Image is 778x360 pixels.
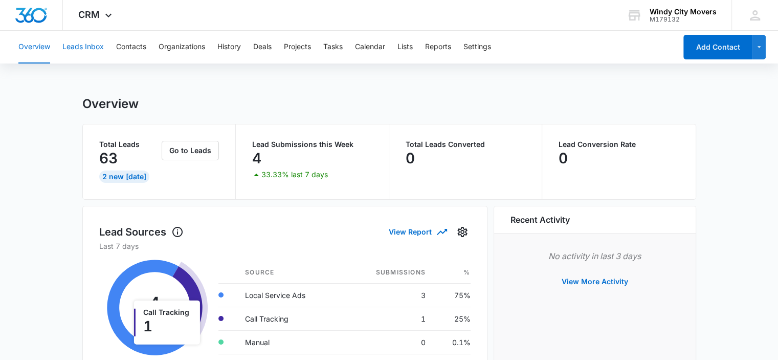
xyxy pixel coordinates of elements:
[237,330,343,354] td: Manual
[650,16,717,23] div: account id
[116,31,146,63] button: Contacts
[253,31,272,63] button: Deals
[99,224,184,240] h1: Lead Sources
[78,9,100,20] span: CRM
[261,171,328,178] p: 33.33% last 7 days
[510,214,570,226] h6: Recent Activity
[510,250,679,262] p: No activity in last 3 days
[343,330,434,354] td: 0
[650,8,717,16] div: account name
[559,141,679,148] p: Lead Conversion Rate
[425,31,451,63] button: Reports
[99,241,471,251] p: Last 7 days
[559,150,568,166] p: 0
[252,141,372,148] p: Lead Submissions this Week
[683,35,752,59] button: Add Contact
[284,31,311,63] button: Projects
[237,283,343,307] td: Local Service Ads
[355,31,385,63] button: Calendar
[434,283,471,307] td: 75%
[343,307,434,330] td: 1
[62,31,104,63] button: Leads Inbox
[18,31,50,63] button: Overview
[343,283,434,307] td: 3
[162,146,219,155] a: Go to Leads
[162,141,219,160] button: Go to Leads
[323,31,343,63] button: Tasks
[434,307,471,330] td: 25%
[237,262,343,284] th: Source
[82,96,139,112] h1: Overview
[406,141,526,148] p: Total Leads Converted
[237,307,343,330] td: Call Tracking
[99,171,149,183] div: 2 New [DATE]
[406,150,415,166] p: 0
[99,141,160,148] p: Total Leads
[99,150,118,166] p: 63
[389,223,446,241] button: View Report
[434,330,471,354] td: 0.1%
[454,224,471,240] button: Settings
[463,31,491,63] button: Settings
[159,31,205,63] button: Organizations
[217,31,241,63] button: History
[397,31,413,63] button: Lists
[551,269,638,294] button: View More Activity
[252,150,261,166] p: 4
[343,262,434,284] th: Submissions
[434,262,471,284] th: %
